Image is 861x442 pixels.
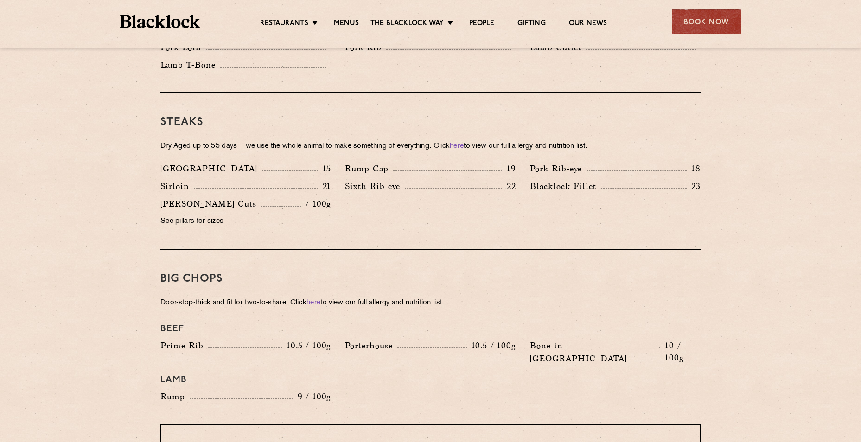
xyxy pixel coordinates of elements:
div: Book Now [672,9,741,34]
h3: Big Chops [160,273,701,285]
a: People [469,19,494,29]
a: Menus [334,19,359,29]
p: 10 / 100g [660,340,701,364]
a: here [450,143,464,150]
a: The Blacklock Way [370,19,444,29]
p: [GEOGRAPHIC_DATA] [160,162,262,175]
h3: Steaks [160,116,701,128]
p: [PERSON_NAME] Cuts [160,197,261,210]
a: here [306,299,320,306]
p: Door-stop-thick and fit for two-to-share. Click to view our full allergy and nutrition list. [160,297,701,309]
p: Prime Rib [160,339,208,352]
p: 18 [687,163,701,175]
p: 15 [318,163,332,175]
p: / 100g [301,198,331,210]
p: See pillars for sizes [160,215,331,228]
h4: Lamb [160,374,701,385]
p: Porterhouse [345,339,397,352]
p: 22 [502,180,516,192]
p: Rump Cap [345,162,393,175]
p: 9 / 100g [293,391,332,403]
p: Sixth Rib-eye [345,180,405,193]
p: Pork Rib-eye [530,162,587,175]
p: Sirloin [160,180,194,193]
p: 10.5 / 100g [467,340,516,352]
p: 21 [318,180,332,192]
p: Lamb T-Bone [160,58,220,71]
h4: Beef [160,323,701,335]
p: Bone in [GEOGRAPHIC_DATA] [530,339,660,365]
a: Our News [569,19,607,29]
a: Gifting [517,19,545,29]
a: Restaurants [260,19,308,29]
img: BL_Textured_Logo-footer-cropped.svg [120,15,200,28]
p: Rump [160,390,190,403]
p: Blacklock Fillet [530,180,601,193]
p: Dry Aged up to 55 days − we use the whole animal to make something of everything. Click to view o... [160,140,701,153]
p: 19 [502,163,516,175]
p: 23 [687,180,701,192]
p: 10.5 / 100g [282,340,331,352]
